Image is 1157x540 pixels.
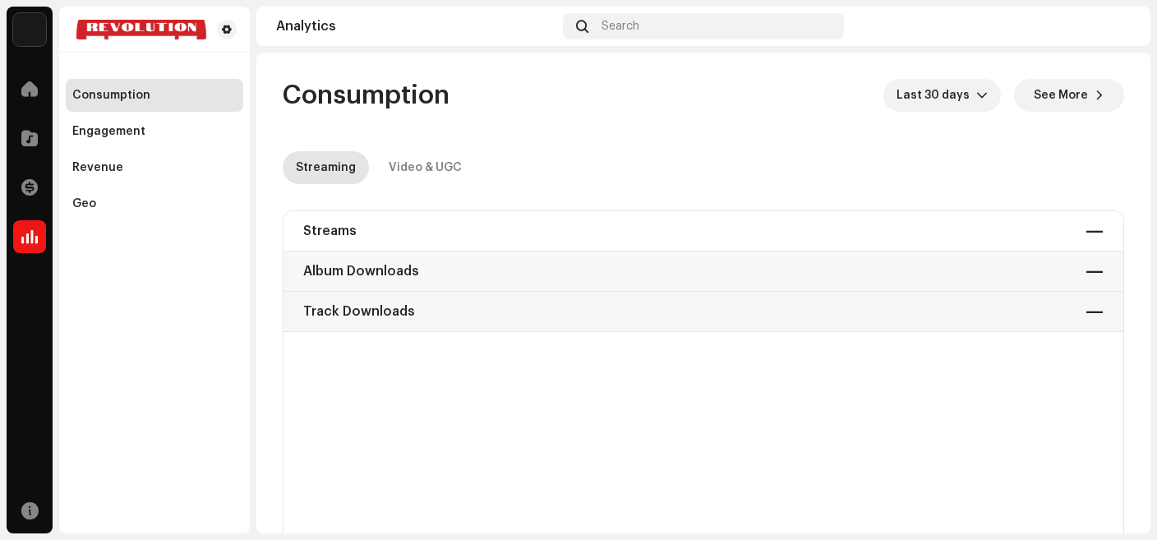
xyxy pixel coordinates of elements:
[276,20,556,33] div: Analytics
[296,151,356,184] div: Streaming
[72,161,123,174] div: Revenue
[72,89,150,102] div: Consumption
[602,20,639,33] span: Search
[897,79,976,112] span: Last 30 days
[1104,13,1131,39] img: ae092520-180b-4f7c-b02d-a8b0c132bb58
[66,187,243,220] re-m-nav-item: Geo
[66,151,243,184] re-m-nav-item: Revenue
[72,125,145,138] div: Engagement
[66,79,243,112] re-m-nav-item: Consumption
[66,115,243,148] re-m-nav-item: Engagement
[72,197,96,210] div: Geo
[389,151,462,184] div: Video & UGC
[13,13,46,46] img: acab2465-393a-471f-9647-fa4d43662784
[72,20,210,39] img: 520573b7-cc71-4f47-bf02-adc70bbdc9fb
[976,79,988,112] div: dropdown trigger
[283,79,449,112] span: Consumption
[1034,79,1088,112] span: See More
[1014,79,1124,112] button: See More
